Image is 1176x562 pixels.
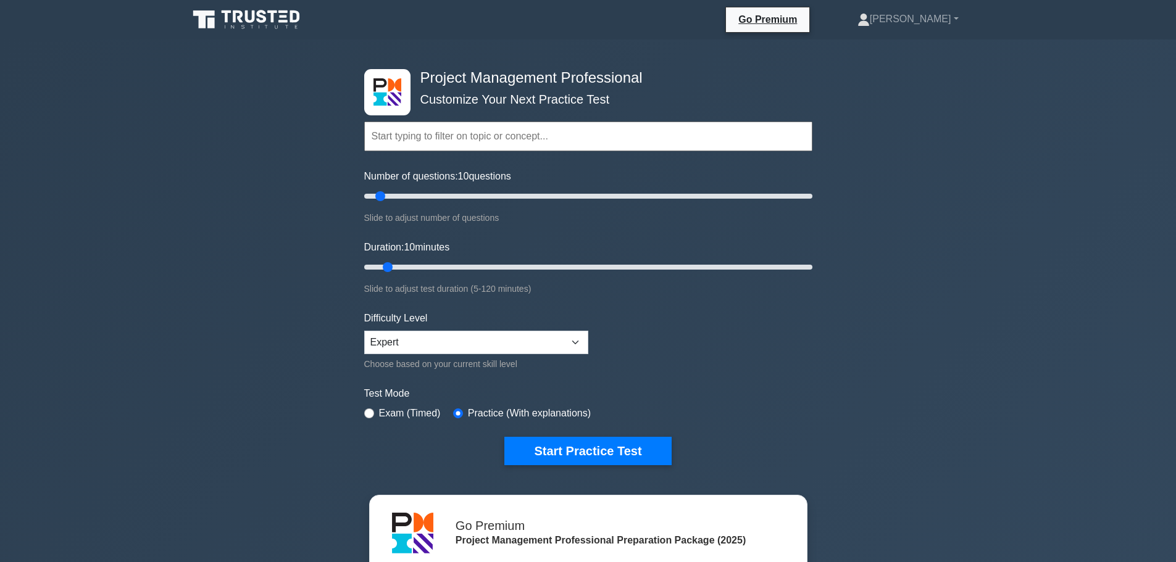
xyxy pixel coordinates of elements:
[504,437,671,465] button: Start Practice Test
[458,171,469,181] span: 10
[404,242,415,252] span: 10
[364,240,450,255] label: Duration: minutes
[364,210,812,225] div: Slide to adjust number of questions
[415,69,752,87] h4: Project Management Professional
[364,357,588,371] div: Choose based on your current skill level
[364,281,812,296] div: Slide to adjust test duration (5-120 minutes)
[364,122,812,151] input: Start typing to filter on topic or concept...
[828,7,988,31] a: [PERSON_NAME]
[364,311,428,326] label: Difficulty Level
[364,169,511,184] label: Number of questions: questions
[364,386,812,401] label: Test Mode
[379,406,441,421] label: Exam (Timed)
[468,406,591,421] label: Practice (With explanations)
[731,12,804,27] a: Go Premium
